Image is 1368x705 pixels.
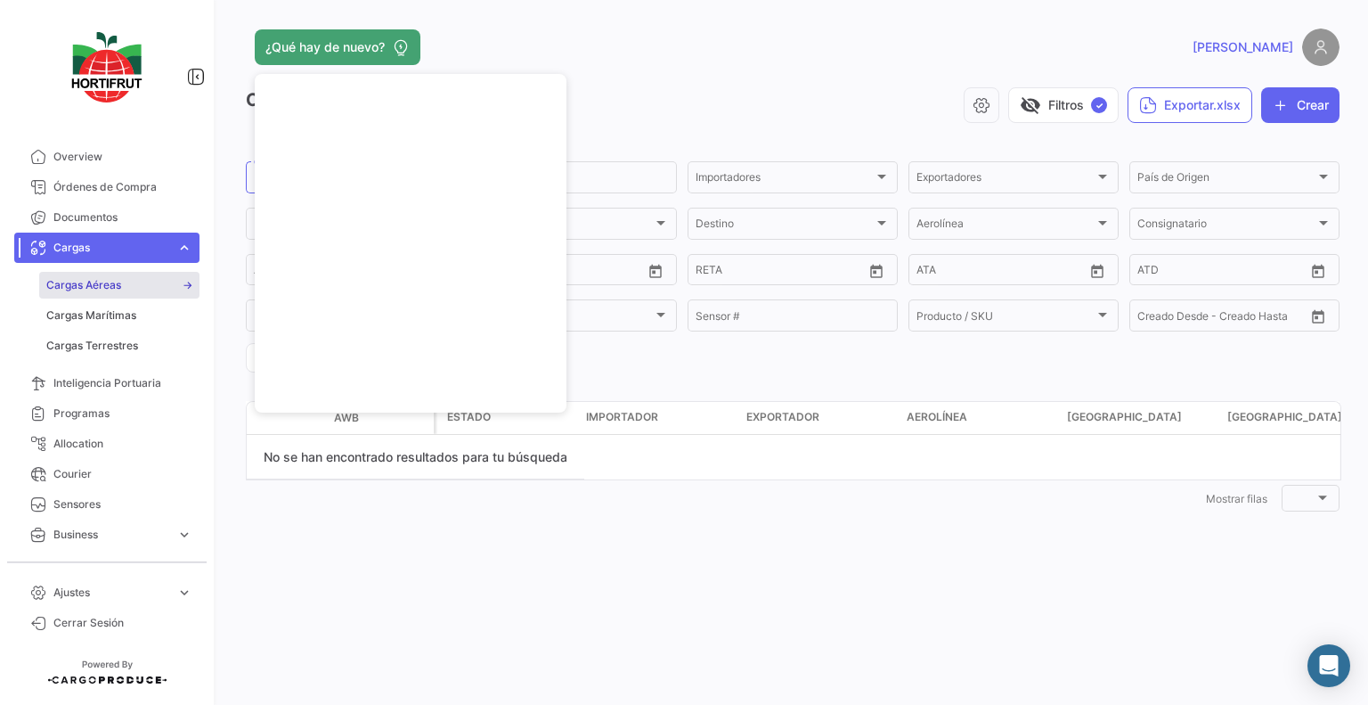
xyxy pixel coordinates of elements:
datatable-header-cell: Importador [579,402,739,434]
button: Open calendar [863,258,890,284]
datatable-header-cell: Modo de Transporte [282,411,327,425]
span: Producto / SKU [916,312,1095,324]
span: Exportadores [916,174,1095,186]
span: Estado [254,312,432,324]
span: Ajustes [53,585,169,601]
input: ATA Hasta [983,266,1063,279]
span: Mostrar filas [1206,492,1267,505]
datatable-header-cell: Exportador [739,402,900,434]
span: Aerolínea [916,220,1095,233]
a: Cargas Marítimas [39,302,199,329]
input: Creado Hasta [1221,312,1301,324]
span: País de Origen [1137,174,1315,186]
a: Allocation [14,429,199,459]
a: Sensores [14,489,199,520]
input: Creado Desde [1137,312,1209,324]
span: Programas [53,406,192,422]
a: Programas [14,398,199,429]
span: Destino [696,220,874,233]
span: expand_more [176,527,192,543]
span: Consignatario [1137,220,1315,233]
span: ¿Qué hay de nuevo? [265,38,385,56]
span: ✓ [1091,97,1107,113]
span: Agente de Aduana en Origen [254,266,432,279]
button: Open calendar [1305,303,1331,330]
span: [GEOGRAPHIC_DATA] [1227,409,1342,425]
span: visibility_off [1020,94,1041,116]
span: Overview [53,149,192,165]
button: ¿Qué hay de nuevo? [255,29,420,65]
span: [GEOGRAPHIC_DATA] [1067,409,1182,425]
a: Inteligencia Portuaria [14,368,199,398]
a: Documentos [14,202,199,233]
datatable-header-cell: Aeropuerto de Salida [1060,402,1220,434]
a: Courier [14,459,199,489]
span: Aerolínea [907,409,967,425]
img: logo-hortifrut.svg [62,21,151,113]
datatable-header-cell: Aerolínea [900,402,1060,434]
span: Cargas Aéreas [46,277,121,293]
datatable-header-cell: Estado [436,402,579,434]
button: Crear [1261,87,1339,123]
span: Exportador [746,409,819,425]
a: Órdenes de Compra [14,172,199,202]
span: expand_more [176,585,192,601]
button: Exportar.xlsx [1128,87,1252,123]
input: ATD Desde [1137,266,1193,279]
a: Cargas Terrestres [39,332,199,359]
button: Borrar filtros [246,343,333,373]
button: Open calendar [1084,258,1111,284]
input: ATD Hasta [1206,266,1286,279]
span: expand_more [176,240,192,256]
span: País de Destino [254,220,432,233]
button: Open calendar [642,258,669,284]
span: [PERSON_NAME] [1193,38,1293,56]
span: AWB [334,410,359,426]
input: Hasta [740,266,820,279]
span: Inteligencia Portuaria [53,375,192,391]
span: Business [53,527,169,543]
span: Estado [447,409,491,425]
button: visibility_offFiltros✓ [1008,87,1119,123]
img: placeholder-user.png [1302,29,1339,66]
datatable-header-cell: AWB [327,403,434,433]
span: Importador [586,409,658,425]
a: Cargas Aéreas [39,272,199,299]
a: Overview [14,142,199,172]
input: Desde [696,266,728,279]
h3: Cargas Aéreas [246,87,373,113]
span: Importadores [696,174,874,186]
span: Sensores [53,496,192,512]
div: Abrir Intercom Messenger [1307,644,1350,687]
span: Courier [53,466,192,482]
div: No se han encontrado resultados para tu búsqueda [247,435,584,480]
span: Órdenes de Compra [53,179,192,195]
input: ATA Desde [916,266,971,279]
button: Open calendar [1305,258,1331,284]
span: Cargas Marítimas [46,307,136,324]
span: Allocation [53,436,192,452]
span: Cargas Terrestres [46,338,138,354]
span: Cargas [53,240,169,256]
span: Cerrar Sesión [53,615,192,631]
span: Documentos [53,209,192,225]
